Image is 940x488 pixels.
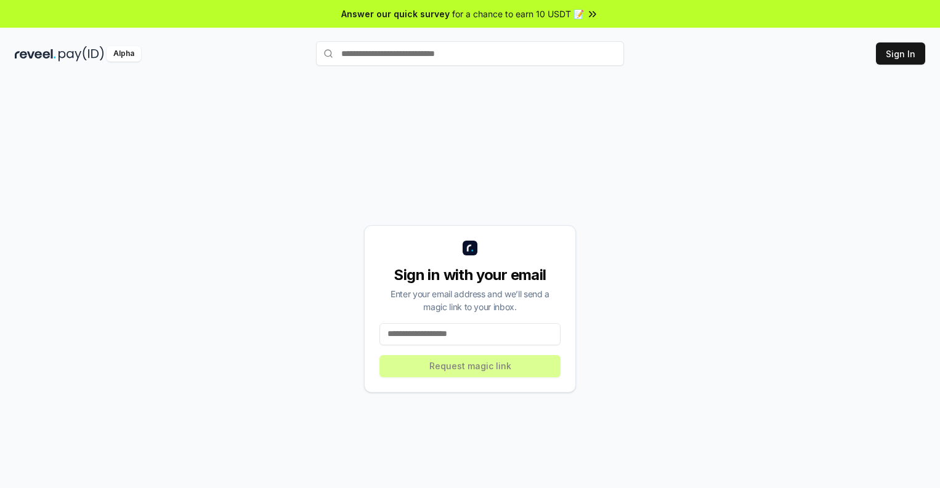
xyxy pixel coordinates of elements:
[379,287,561,313] div: Enter your email address and we’ll send a magic link to your inbox.
[15,46,56,62] img: reveel_dark
[379,265,561,285] div: Sign in with your email
[59,46,104,62] img: pay_id
[876,42,925,65] button: Sign In
[463,241,477,255] img: logo_small
[107,46,141,62] div: Alpha
[452,7,584,20] span: for a chance to earn 10 USDT 📝
[341,7,450,20] span: Answer our quick survey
